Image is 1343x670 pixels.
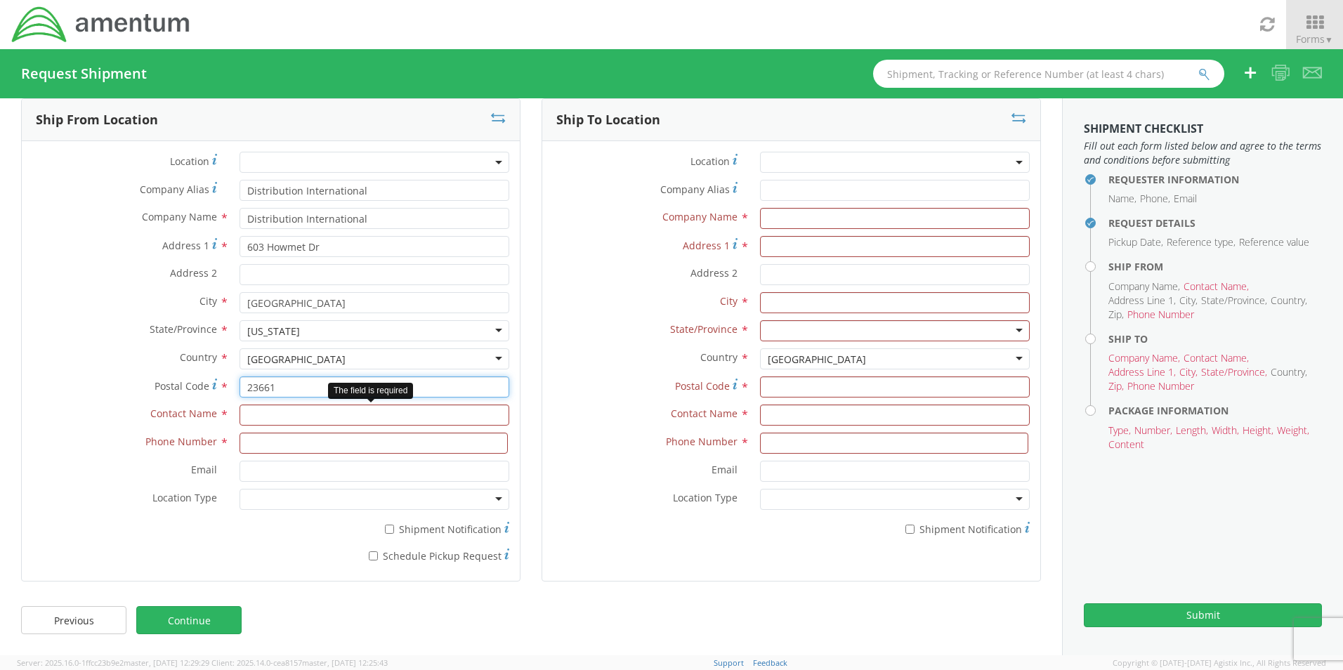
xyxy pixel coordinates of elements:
[1325,34,1333,46] span: ▼
[191,463,217,476] span: Email
[1084,139,1322,167] span: Fill out each form listed below and agree to the terms and conditions before submitting
[690,155,730,168] span: Location
[162,239,209,252] span: Address 1
[1108,308,1124,322] li: Zip
[1127,308,1194,322] li: Phone Number
[240,546,509,563] label: Schedule Pickup Request
[152,491,217,504] span: Location Type
[556,113,660,127] h3: Ship To Location
[142,210,217,223] span: Company Name
[1108,192,1136,206] li: Name
[155,379,209,393] span: Postal Code
[247,353,346,367] div: [GEOGRAPHIC_DATA]
[1201,294,1267,308] li: State/Province
[1108,405,1322,416] h4: Package Information
[1108,294,1176,308] li: Address Line 1
[1113,657,1326,669] span: Copyright © [DATE]-[DATE] Agistix Inc., All Rights Reserved
[666,435,738,448] span: Phone Number
[1140,192,1170,206] li: Phone
[720,294,738,308] span: City
[1184,351,1249,365] li: Contact Name
[1296,32,1333,46] span: Forms
[145,435,217,448] span: Phone Number
[369,551,378,560] input: Schedule Pickup Request
[700,350,738,364] span: Country
[1174,192,1197,206] li: Email
[211,657,388,668] span: Client: 2025.14.0-cea8157
[753,657,787,668] a: Feedback
[1176,423,1208,438] li: Length
[247,324,300,339] div: [US_STATE]
[1212,423,1239,438] li: Width
[673,491,738,504] span: Location Type
[1277,423,1309,438] li: Weight
[11,5,192,44] img: dyn-intl-logo-049831509241104b2a82.png
[1167,235,1236,249] li: Reference type
[1127,379,1194,393] li: Phone Number
[1108,261,1322,272] h4: Ship From
[683,239,730,252] span: Address 1
[385,525,394,534] input: Shipment Notification
[124,657,209,668] span: master, [DATE] 12:29:29
[180,350,217,364] span: Country
[21,606,126,634] a: Previous
[1271,365,1307,379] li: Country
[1108,423,1131,438] li: Type
[170,155,209,168] span: Location
[1108,334,1322,344] h4: Ship To
[136,606,242,634] a: Continue
[150,407,217,420] span: Contact Name
[1108,351,1180,365] li: Company Name
[1239,235,1309,249] li: Reference value
[1108,365,1176,379] li: Address Line 1
[1108,438,1144,452] li: Content
[1134,423,1172,438] li: Number
[1108,218,1322,228] h4: Request Details
[1271,294,1307,308] li: Country
[1201,365,1267,379] li: State/Province
[1084,123,1322,136] h3: Shipment Checklist
[671,407,738,420] span: Contact Name
[199,294,217,308] span: City
[1179,365,1198,379] li: City
[150,322,217,336] span: State/Province
[170,266,217,280] span: Address 2
[140,183,209,196] span: Company Alias
[675,379,730,393] span: Postal Code
[714,657,744,668] a: Support
[36,113,158,127] h3: Ship From Location
[17,657,209,668] span: Server: 2025.16.0-1ffcc23b9e2
[302,657,388,668] span: master, [DATE] 12:25:43
[1179,294,1198,308] li: City
[328,383,413,399] div: The field is required
[240,520,509,537] label: Shipment Notification
[1108,280,1180,294] li: Company Name
[21,66,147,81] h4: Request Shipment
[712,463,738,476] span: Email
[873,60,1224,88] input: Shipment, Tracking or Reference Number (at least 4 chars)
[1108,379,1124,393] li: Zip
[660,183,730,196] span: Company Alias
[768,353,866,367] div: [GEOGRAPHIC_DATA]
[662,210,738,223] span: Company Name
[905,525,915,534] input: Shipment Notification
[1243,423,1273,438] li: Height
[1084,603,1322,627] button: Submit
[760,520,1030,537] label: Shipment Notification
[1184,280,1249,294] li: Contact Name
[1108,174,1322,185] h4: Requester Information
[690,266,738,280] span: Address 2
[1108,235,1163,249] li: Pickup Date
[670,322,738,336] span: State/Province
